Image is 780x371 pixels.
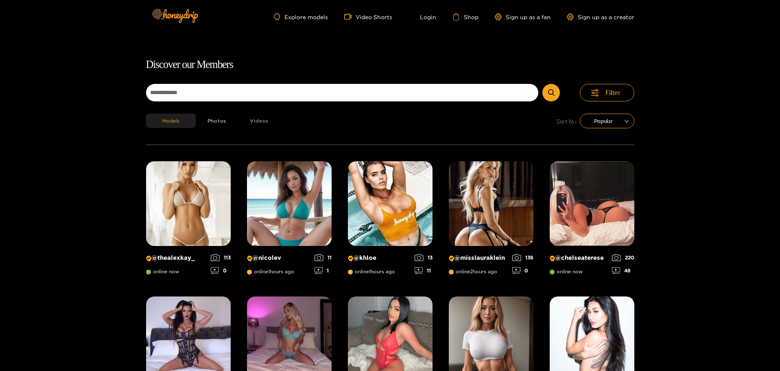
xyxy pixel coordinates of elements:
span: Filter [605,88,621,97]
div: 113 [211,254,231,261]
div: 1 [315,267,332,274]
a: Shop [452,13,478,20]
div: sort [580,114,634,128]
div: 136 [512,254,533,261]
img: Creator Profile Image: chelseaterese [550,161,634,246]
div: 13 [415,254,433,261]
a: Login [409,13,436,20]
img: Creator Profile Image: nicolev [247,161,332,246]
p: @ misslauraklein [449,254,508,262]
button: Submit Search [542,84,560,101]
div: 0 [211,267,231,274]
button: Videos [238,114,280,128]
p: @ thealexkay_ [146,254,207,262]
span: online 1 hours ago [348,269,395,274]
p: @ khloe [348,254,411,262]
span: video-camera [344,13,356,20]
span: online 2 hours ago [449,269,497,274]
a: Creator Profile Image: misslauraklein@misslaurakleinonline2hours ago1360 [449,161,533,280]
a: Creator Profile Image: thealexkay_@thealexkay_online now1130 [146,161,231,280]
img: Creator Profile Image: thealexkay_ [146,161,231,246]
span: Popular [586,115,628,127]
div: 11 [415,267,433,274]
div: 0 [512,267,533,274]
button: Filter [580,84,634,101]
button: Models [146,114,196,128]
span: online 1 hours ago [247,269,294,274]
h1: Discover our Members [146,56,634,73]
img: Creator Profile Image: khloe [348,161,433,246]
a: Sign up as a creator [567,13,634,20]
a: Sign up as a fan [495,13,551,20]
a: Creator Profile Image: chelseaterese@chelseatereseonline now22048 [550,161,634,280]
button: Photos [196,114,238,128]
a: Creator Profile Image: nicolev@nicolevonline1hours ago111 [247,161,332,280]
p: @ chelseaterese [550,254,608,262]
a: Explore models [274,13,328,20]
img: Creator Profile Image: misslauraklein [449,161,533,246]
div: 220 [612,254,634,261]
span: online now [550,269,583,274]
span: online now [146,269,179,274]
p: @ nicolev [247,254,310,262]
div: 11 [315,254,332,261]
a: Video Shorts [344,13,392,20]
span: Sort by: [557,116,577,126]
a: Creator Profile Image: khloe@khloeonline1hours ago1311 [348,161,433,280]
div: 48 [612,267,634,274]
